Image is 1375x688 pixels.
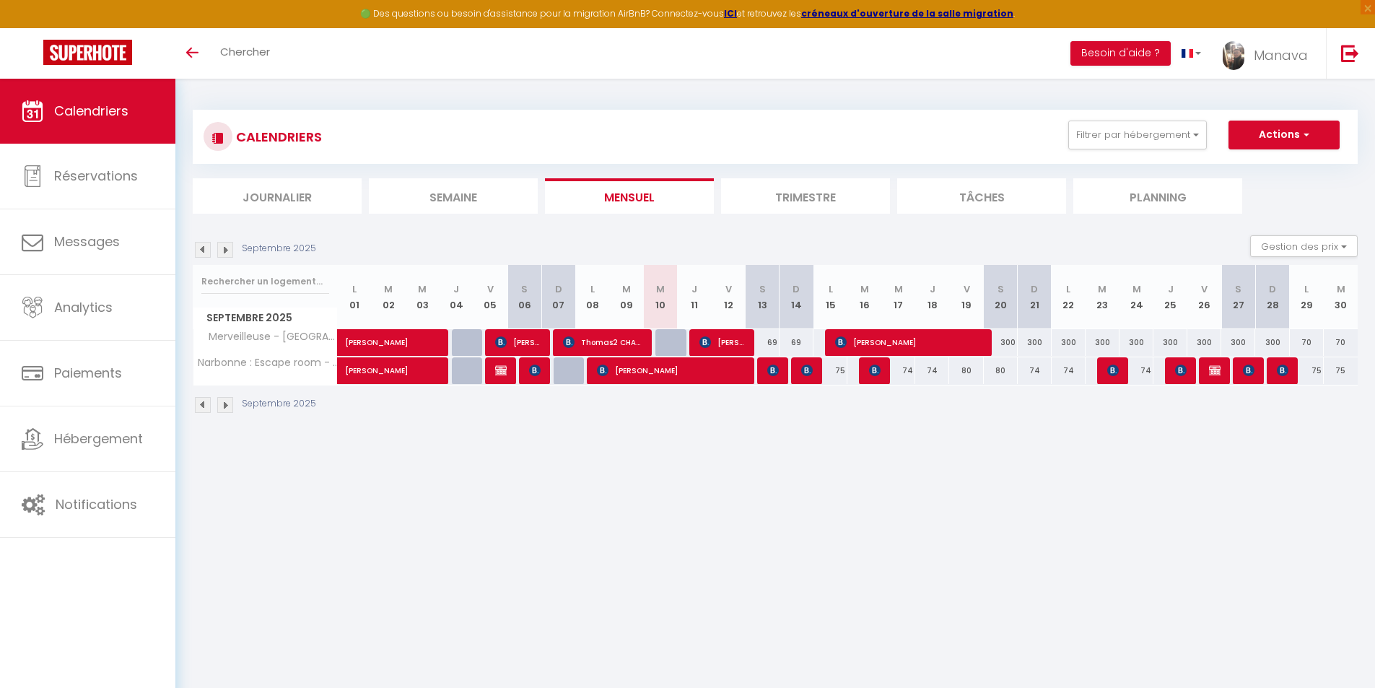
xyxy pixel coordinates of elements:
[495,328,541,356] span: [PERSON_NAME]
[949,357,983,384] div: 80
[453,282,459,296] abbr: J
[1235,282,1241,296] abbr: S
[656,282,665,296] abbr: M
[1052,357,1086,384] div: 74
[894,282,903,296] abbr: M
[1086,265,1119,329] th: 23
[759,282,766,296] abbr: S
[209,28,281,79] a: Chercher
[622,282,631,296] abbr: M
[1304,282,1309,296] abbr: L
[984,357,1018,384] div: 80
[1221,329,1255,356] div: 300
[691,282,697,296] abbr: J
[998,282,1004,296] abbr: S
[643,265,677,329] th: 10
[835,328,985,356] span: [PERSON_NAME]
[724,7,737,19] a: ICI
[949,265,983,329] th: 19
[609,265,643,329] th: 09
[54,167,138,185] span: Réservations
[881,265,915,329] th: 17
[193,178,362,214] li: Journalier
[829,282,833,296] abbr: L
[1269,282,1276,296] abbr: D
[712,265,746,329] th: 12
[193,308,337,328] span: Septembre 2025
[196,357,340,368] span: Narbonne : Escape room - les trésors de [GEOGRAPHIC_DATA]
[1052,265,1086,329] th: 22
[369,178,538,214] li: Semaine
[529,357,541,384] span: [PERSON_NAME]
[1290,329,1324,356] div: 70
[801,7,1013,19] a: créneaux d'ouverture de la salle migration
[984,329,1018,356] div: 300
[563,328,644,356] span: Thomas2 CHANUT
[746,329,780,356] div: 69
[1228,121,1340,149] button: Actions
[487,282,494,296] abbr: V
[1290,357,1324,384] div: 75
[54,364,122,382] span: Paiements
[597,357,747,384] span: [PERSON_NAME]
[495,357,507,384] span: [PERSON_NAME]
[345,349,445,377] span: [PERSON_NAME]
[860,282,869,296] abbr: M
[1086,329,1119,356] div: 300
[1031,282,1038,296] abbr: D
[1324,329,1358,356] div: 70
[1209,357,1221,384] span: [PERSON_NAME]
[1243,357,1254,384] span: [PERSON_NAME]
[1212,28,1326,79] a: ... Manava
[725,282,732,296] abbr: V
[1324,265,1358,329] th: 30
[1098,282,1106,296] abbr: M
[1255,265,1289,329] th: 28
[1132,282,1141,296] abbr: M
[54,102,128,120] span: Calendriers
[1018,357,1052,384] div: 74
[1277,357,1288,384] span: [PERSON_NAME]
[54,298,113,316] span: Analytics
[1168,282,1174,296] abbr: J
[1052,329,1086,356] div: 300
[813,357,847,384] div: 75
[352,282,357,296] abbr: L
[54,430,143,448] span: Hébergement
[984,265,1018,329] th: 20
[813,265,847,329] th: 15
[915,265,949,329] th: 18
[1337,282,1345,296] abbr: M
[418,282,427,296] abbr: M
[555,282,562,296] abbr: D
[232,121,322,153] h3: CALENDRIERS
[1119,329,1153,356] div: 300
[780,329,813,356] div: 69
[545,178,714,214] li: Mensuel
[1073,178,1242,214] li: Planning
[372,265,406,329] th: 02
[1153,265,1187,329] th: 25
[699,328,746,356] span: [PERSON_NAME]
[384,282,393,296] abbr: M
[1290,265,1324,329] th: 29
[746,265,780,329] th: 13
[1201,282,1208,296] abbr: V
[1068,121,1207,149] button: Filtrer par hébergement
[507,265,541,329] th: 06
[1255,329,1289,356] div: 300
[473,265,507,329] th: 05
[1153,329,1187,356] div: 300
[678,265,712,329] th: 11
[1018,265,1052,329] th: 21
[1119,357,1153,384] div: 74
[1107,357,1119,384] span: [PERSON_NAME]
[590,282,595,296] abbr: L
[1119,265,1153,329] th: 24
[847,265,881,329] th: 16
[930,282,935,296] abbr: J
[721,178,890,214] li: Trimestre
[881,357,915,384] div: 74
[338,265,372,329] th: 01
[196,329,340,345] span: Merveilleuse - [GEOGRAPHIC_DATA]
